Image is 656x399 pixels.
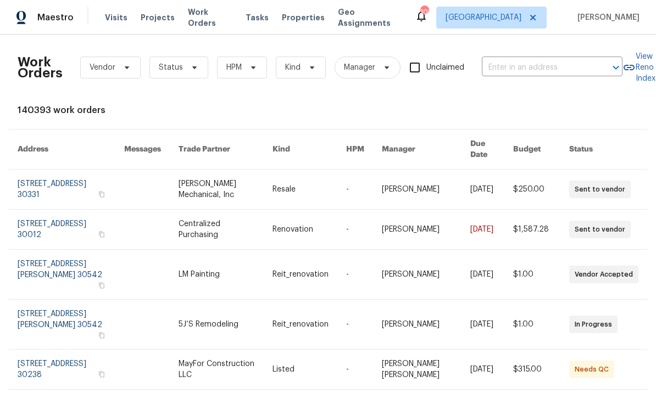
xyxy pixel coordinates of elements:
td: Resale [264,170,337,210]
td: LM Painting [170,250,264,300]
span: Status [159,62,183,73]
span: Geo Assignments [338,7,402,29]
div: 100 [420,7,428,18]
th: HPM [337,130,373,170]
span: Kind [285,62,301,73]
span: Manager [344,62,375,73]
button: Open [608,60,624,75]
td: - [337,210,373,250]
th: Kind [264,130,337,170]
span: Properties [282,12,325,23]
td: - [337,250,373,300]
button: Copy Address [97,189,107,199]
th: Due Date [462,130,504,170]
td: [PERSON_NAME] Mechanical, Inc [170,170,264,210]
span: Projects [141,12,175,23]
th: Budget [504,130,560,170]
button: Copy Address [97,280,107,290]
button: Copy Address [97,330,107,340]
td: Renovation [264,210,337,250]
td: Reit_renovation [264,300,337,350]
td: Centralized Purchasing [170,210,264,250]
th: Manager [373,130,462,170]
td: [PERSON_NAME] [373,210,462,250]
div: 140393 work orders [18,105,638,116]
span: Work Orders [188,7,232,29]
input: Enter in an address [482,59,592,76]
button: Copy Address [97,229,107,239]
span: Vendor [90,62,115,73]
td: - [337,350,373,390]
span: Tasks [246,14,269,21]
button: Copy Address [97,369,107,379]
span: [GEOGRAPHIC_DATA] [446,12,521,23]
span: HPM [226,62,242,73]
td: Reit_renovation [264,250,337,300]
td: [PERSON_NAME] [373,170,462,210]
th: Address [9,130,115,170]
th: Messages [115,130,170,170]
td: [PERSON_NAME] [373,250,462,300]
span: Maestro [37,12,74,23]
td: MayFor Construction LLC [170,350,264,390]
td: Listed [264,350,337,390]
th: Status [560,130,647,170]
span: [PERSON_NAME] [573,12,640,23]
th: Trade Partner [170,130,264,170]
td: - [337,170,373,210]
a: View Reno Index [622,51,655,84]
span: Unclaimed [426,62,464,74]
h2: Work Orders [18,57,63,78]
span: Visits [105,12,127,23]
td: - [337,300,373,350]
td: [PERSON_NAME] [373,300,462,350]
td: 5J’S Remodeling [170,300,264,350]
td: [PERSON_NAME] [PERSON_NAME] [373,350,462,390]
